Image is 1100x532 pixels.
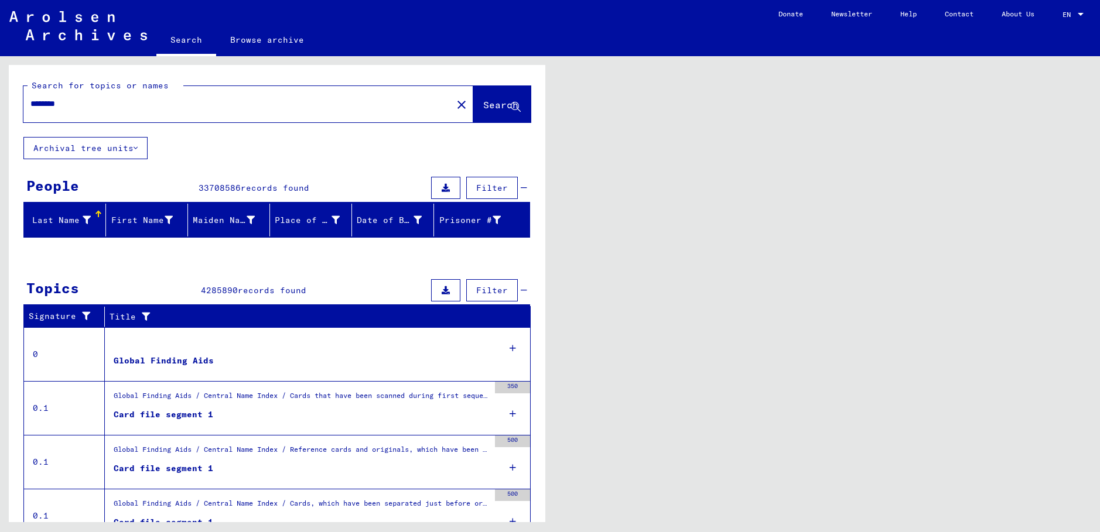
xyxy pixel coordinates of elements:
[110,307,519,326] div: Title
[29,211,105,229] div: Last Name
[24,435,105,489] td: 0.1
[495,489,530,501] div: 500
[434,204,529,236] mat-header-cell: Prisoner #
[1063,11,1075,19] span: EN
[483,99,518,111] span: Search
[495,435,530,447] div: 500
[199,183,241,193] span: 33708586
[111,214,173,226] div: First Name
[29,214,91,226] div: Last Name
[439,211,515,229] div: Prisoner #
[238,285,306,296] span: records found
[466,279,518,301] button: Filter
[110,311,507,323] div: Title
[439,214,501,226] div: Prisoner #
[241,183,309,193] span: records found
[193,211,269,229] div: Maiden Name
[476,183,508,193] span: Filter
[156,26,216,56] a: Search
[9,11,147,40] img: Arolsen_neg.svg
[114,355,214,367] div: Global Finding Aids
[455,98,469,112] mat-icon: close
[26,175,79,196] div: People
[29,310,95,322] div: Signature
[111,211,187,229] div: First Name
[352,204,434,236] mat-header-cell: Date of Birth
[24,204,106,236] mat-header-cell: Last Name
[29,307,107,326] div: Signature
[466,177,518,199] button: Filter
[473,86,531,122] button: Search
[201,285,238,296] span: 4285890
[357,211,436,229] div: Date of Birth
[114,516,213,528] div: Card file segment 1
[357,214,422,226] div: Date of Birth
[193,214,255,226] div: Maiden Name
[188,204,270,236] mat-header-cell: Maiden Name
[495,382,530,393] div: 350
[23,137,148,159] button: Archival tree units
[114,462,213,475] div: Card file segment 1
[24,327,105,381] td: 0
[275,211,354,229] div: Place of Birth
[26,277,79,298] div: Topics
[270,204,352,236] mat-header-cell: Place of Birth
[275,214,340,226] div: Place of Birth
[476,285,508,296] span: Filter
[114,409,213,421] div: Card file segment 1
[114,390,489,407] div: Global Finding Aids / Central Name Index / Cards that have been scanned during first sequential m...
[24,381,105,435] td: 0.1
[32,80,169,91] mat-label: Search for topics or names
[216,26,318,54] a: Browse archive
[114,444,489,461] div: Global Finding Aids / Central Name Index / Reference cards and originals, which have been discove...
[114,498,489,514] div: Global Finding Aids / Central Name Index / Cards, which have been separated just before or during...
[450,92,473,116] button: Clear
[106,204,188,236] mat-header-cell: First Name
